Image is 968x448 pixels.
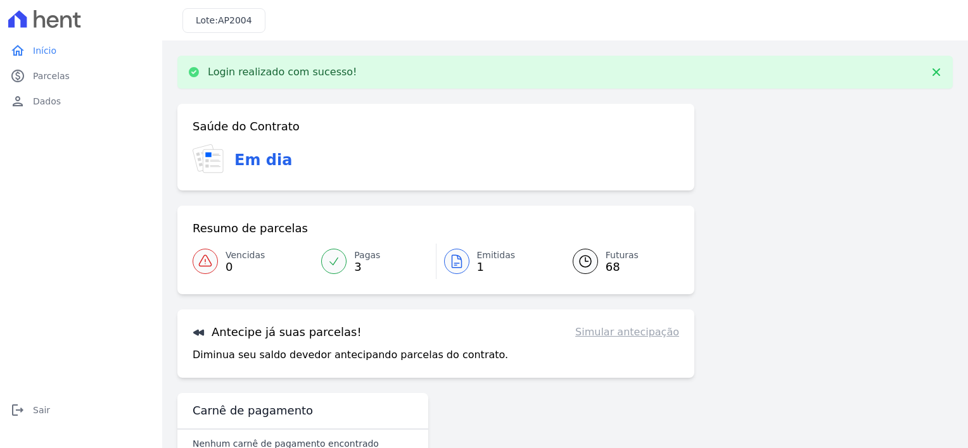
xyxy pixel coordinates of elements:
[33,95,61,108] span: Dados
[5,397,157,423] a: logoutSair
[226,262,265,272] span: 0
[606,262,639,272] span: 68
[193,347,508,363] p: Diminua seu saldo devedor antecipando parcelas do contrato.
[477,262,516,272] span: 1
[218,15,252,25] span: AP2004
[10,68,25,84] i: paid
[10,43,25,58] i: home
[196,14,252,27] h3: Lote:
[193,403,313,418] h3: Carnê de pagamento
[5,89,157,114] a: personDados
[477,249,516,262] span: Emitidas
[10,402,25,418] i: logout
[354,262,380,272] span: 3
[314,244,435,279] a: Pagas 3
[575,325,679,340] a: Simular antecipação
[193,119,300,134] h3: Saúde do Contrato
[5,38,157,63] a: homeInício
[606,249,639,262] span: Futuras
[354,249,380,262] span: Pagas
[10,94,25,109] i: person
[33,44,56,57] span: Início
[193,221,308,236] h3: Resumo de parcelas
[208,66,357,78] p: Login realizado com sucesso!
[5,63,157,89] a: paidParcelas
[193,325,362,340] h3: Antecipe já suas parcelas!
[436,244,557,279] a: Emitidas 1
[33,70,70,82] span: Parcelas
[234,149,292,171] h3: Em dia
[557,244,679,279] a: Futuras 68
[33,404,50,416] span: Sair
[193,244,314,279] a: Vencidas 0
[226,249,265,262] span: Vencidas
